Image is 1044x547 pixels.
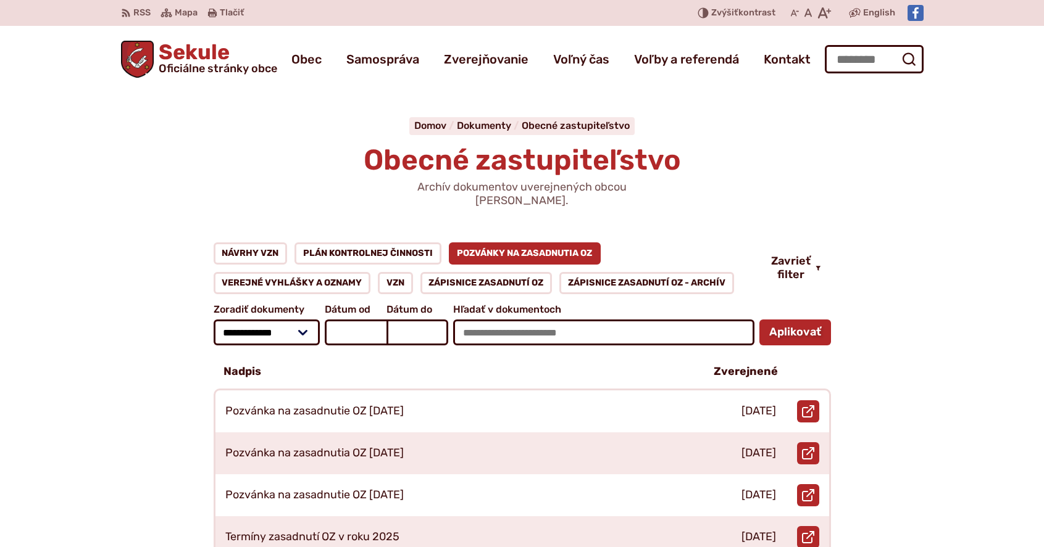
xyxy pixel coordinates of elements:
[761,255,831,281] button: Zavrieť filter
[741,488,776,502] p: [DATE]
[223,365,261,379] p: Nadpis
[225,488,404,502] p: Pozvánka na zasadnutie OZ [DATE]
[414,120,446,131] span: Domov
[325,304,386,315] span: Dátum od
[214,304,320,315] span: Zoradiť dokumenty
[444,42,528,76] a: Zverejňovanie
[364,143,681,177] span: Obecné zastupiteľstvo
[863,6,895,20] span: English
[553,42,609,76] a: Voľný čas
[714,365,778,379] p: Zverejnené
[121,41,154,78] img: Prejsť na domovskú stránku
[291,42,322,76] a: Obec
[453,304,754,315] span: Hľadať v dokumentoch
[225,446,404,460] p: Pozvánka na zasadnutia OZ [DATE]
[711,7,738,18] span: Zvýšiť
[214,242,288,265] a: Návrhy VZN
[346,42,419,76] a: Samospráva
[449,242,601,265] a: Pozvánky na zasadnutia OZ
[457,120,511,131] span: Dokumenty
[414,120,457,131] a: Domov
[386,304,448,315] span: Dátum do
[741,446,776,460] p: [DATE]
[294,242,441,265] a: Plán kontrolnej činnosti
[522,120,630,131] a: Obecné zastupiteľstvo
[225,405,404,418] p: Pozvánka na zasadnutie OZ [DATE]
[225,530,399,544] p: Termíny zasadnutí OZ v roku 2025
[378,272,413,294] a: VZN
[420,272,553,294] a: Zápisnice zasadnutí OZ
[908,5,924,21] img: Prejsť na Facebook stránku
[861,6,898,20] a: English
[154,42,277,74] span: Sekule
[159,63,277,74] span: Oficiálne stránky obce
[741,405,776,418] p: [DATE]
[711,8,775,19] span: kontrast
[214,319,320,345] select: Zoradiť dokumenty
[771,255,811,281] span: Zavrieť filter
[374,181,670,207] p: Archív dokumentov uverejnených obcou [PERSON_NAME].
[220,8,244,19] span: Tlačiť
[634,42,739,76] a: Voľby a referendá
[764,42,811,76] a: Kontakt
[386,319,448,345] input: Dátum do
[457,120,522,131] a: Dokumenty
[453,319,754,345] input: Hľadať v dokumentoch
[559,272,734,294] a: Zápisnice zasadnutí OZ - ARCHÍV
[759,319,831,345] button: Aplikovať
[325,319,386,345] input: Dátum od
[214,272,371,294] a: Verejné vyhlášky a oznamy
[741,530,776,544] p: [DATE]
[121,41,278,78] a: Logo Sekule, prejsť na domovskú stránku.
[175,6,198,20] span: Mapa
[133,6,151,20] span: RSS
